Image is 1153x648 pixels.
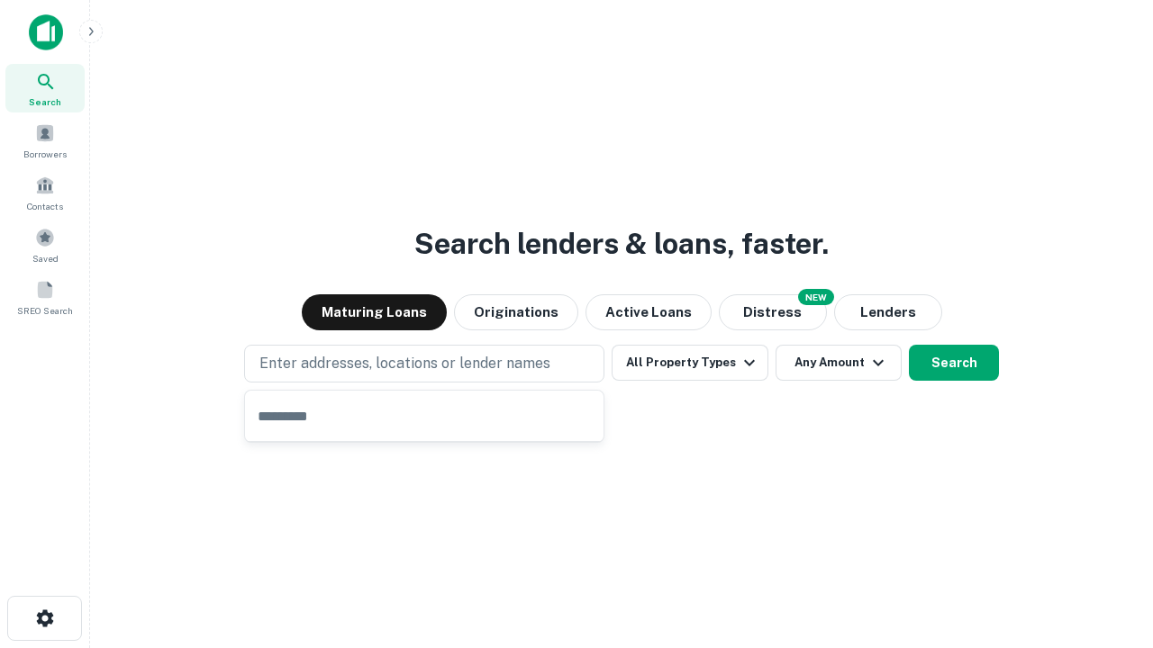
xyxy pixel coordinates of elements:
button: Lenders [834,294,942,330]
button: All Property Types [612,345,768,381]
a: Saved [5,220,85,269]
iframe: Chat Widget [1063,504,1153,590]
a: Contacts [5,168,85,217]
button: Enter addresses, locations or lender names [244,345,604,382]
button: Any Amount [776,345,902,381]
button: Search distressed loans with lien and other non-mortgage details. [719,294,827,330]
p: Enter addresses, locations or lender names [259,353,550,374]
a: SREO Search [5,273,85,321]
span: Search [29,94,61,109]
a: Search [5,64,85,112]
span: Saved [32,251,59,265]
span: SREO Search [17,303,73,318]
a: Borrowers [5,116,85,165]
span: Borrowers [23,147,67,161]
img: capitalize-icon.png [29,14,63,50]
span: Contacts [27,199,63,213]
div: NEW [798,289,834,305]
button: Maturing Loans [302,294,447,330]
h3: Search lenders & loans, faster. [414,222,829,265]
button: Search [909,345,999,381]
button: Originations [454,294,578,330]
button: Active Loans [586,294,712,330]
